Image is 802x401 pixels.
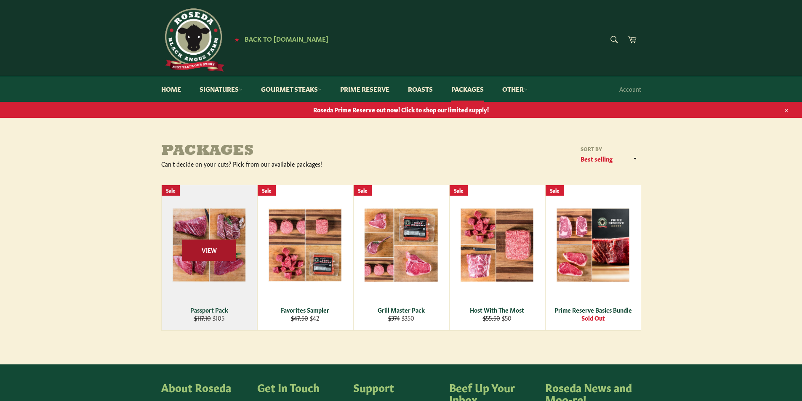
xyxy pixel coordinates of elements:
img: Prime Reserve Basics Bundle [556,208,630,282]
a: Passport Pack Passport Pack $117.10 $105 View [161,185,257,331]
div: Sale [354,185,372,196]
a: Favorites Sampler Favorites Sampler $47.50 $42 [257,185,353,331]
div: Favorites Sampler [263,306,347,314]
s: $374 [388,313,400,322]
a: Account [615,77,645,101]
a: Other [494,76,536,102]
div: Can't decide on your cuts? Pick from our available packages! [161,160,401,168]
img: Roseda Beef [161,8,224,72]
div: Grill Master Pack [359,306,443,314]
div: Sale [546,185,564,196]
div: Passport Pack [167,306,251,314]
div: Prime Reserve Basics Bundle [551,306,635,314]
img: Favorites Sampler [268,208,342,282]
img: Host With The Most [460,208,534,282]
a: Signatures [191,76,251,102]
div: Sale [258,185,276,196]
div: $50 [455,314,539,322]
div: Sold Out [551,314,635,322]
a: Roasts [400,76,441,102]
h4: Support [353,381,441,393]
h4: Get In Touch [257,381,345,393]
span: View [182,239,236,261]
s: $55.50 [483,313,500,322]
a: Prime Reserve Basics Bundle Prime Reserve Basics Bundle Sold Out [545,185,641,331]
a: Packages [443,76,492,102]
div: Host With The Most [455,306,539,314]
a: ★ Back to [DOMAIN_NAME] [230,36,328,42]
a: Prime Reserve [332,76,398,102]
h4: About Roseda [161,381,249,393]
a: Home [153,76,189,102]
label: Sort by [578,145,641,152]
img: Grill Master Pack [364,208,438,282]
a: Gourmet Steaks [253,76,330,102]
div: $350 [359,314,443,322]
a: Grill Master Pack Grill Master Pack $374 $350 [353,185,449,331]
span: ★ [234,36,239,42]
div: Sale [450,185,468,196]
h1: Packages [161,143,401,160]
s: $47.50 [291,313,308,322]
a: Host With The Most Host With The Most $55.50 $50 [449,185,545,331]
span: Back to [DOMAIN_NAME] [245,34,328,43]
div: $42 [263,314,347,322]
